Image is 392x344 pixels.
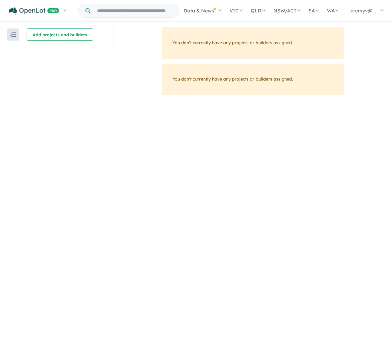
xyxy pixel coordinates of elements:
span: jeremyv@... [349,8,376,14]
input: Try estate name, suburb, builder or developer [92,4,178,17]
div: You don't currently have any projects or builders assigned. [162,27,344,59]
div: You don't currently have any projects or builders assigned. [162,64,344,95]
button: Add projects and builders [27,28,93,41]
img: sort.svg [10,32,16,37]
img: Openlot PRO Logo White [9,7,59,15]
